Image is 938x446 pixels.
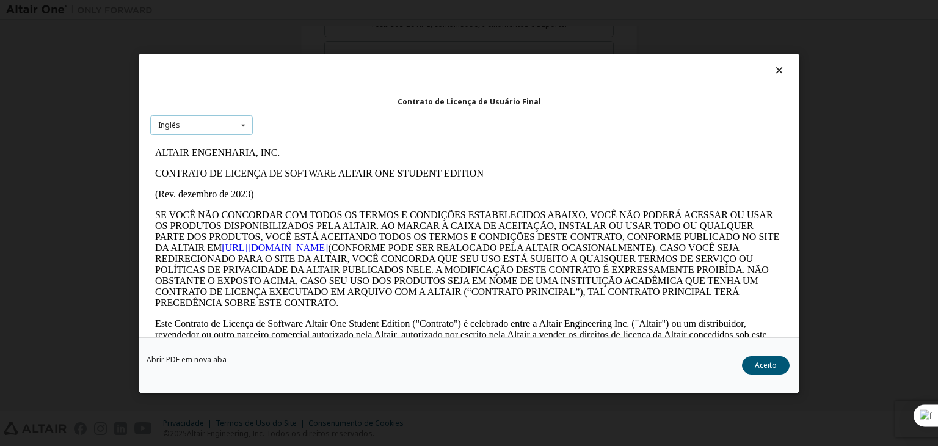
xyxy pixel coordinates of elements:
a: [URL][DOMAIN_NAME] [71,100,178,111]
font: Inglês [158,120,180,130]
font: Abrir PDF em nova aba [147,354,227,365]
button: Aceito [742,356,790,375]
a: Abrir PDF em nova aba [147,356,227,364]
font: CONTRATO DE LICENÇA DE SOFTWARE ALTAIR ONE STUDENT EDITION [5,26,333,36]
font: (CONFORME PODE SER REALOCADO PELA ALTAIR OCASIONALMENTE). CASO VOCÊ SEJA REDIRECIONADO PARA O SIT... [5,100,619,166]
font: Aceito [755,360,777,370]
font: Contrato de Licença de Usuário Final [398,96,541,106]
font: ALTAIR ENGENHARIA, INC. [5,5,129,15]
font: (Rev. dezembro de 2023) [5,46,104,57]
font: SE VOCÊ NÃO CONCORDAR COM TODOS OS TERMOS E CONDIÇÕES ESTABELECIDOS ABAIXO, VOCÊ NÃO PODERÁ ACESS... [5,67,629,111]
font: Este Contrato de Licença de Software Altair One Student Edition ("Contrato") é celebrado entre a ... [5,176,626,230]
